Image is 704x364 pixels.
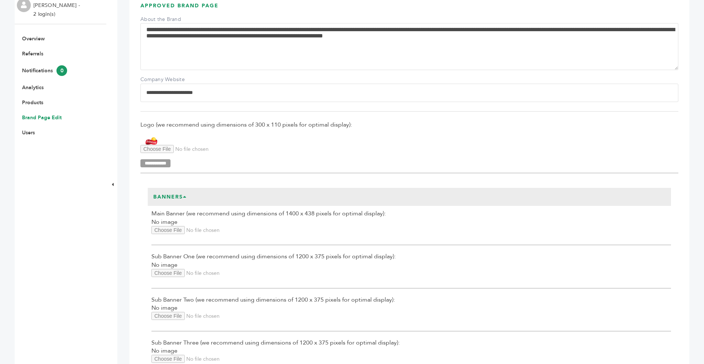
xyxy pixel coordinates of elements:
a: Overview [22,35,45,42]
span: Sub Banner Two (we recommend using dimensions of 1200 x 375 pixels for optimal display): [151,296,671,304]
a: Referrals [22,50,43,57]
a: Products [22,99,43,106]
a: Brand Page Edit [22,114,62,121]
label: Company Website [140,76,192,83]
span: 0 [56,65,67,76]
h3: APPROVED BRAND PAGE [140,2,678,15]
img: Frito-Lay [140,137,162,145]
div: No image [151,296,671,331]
a: Notifications0 [22,67,67,74]
div: No image [151,210,671,245]
div: No image [151,252,671,288]
label: About the Brand [140,16,192,23]
span: Logo (we recommend using dimensions of 300 x 110 pixels for optimal display): [140,121,678,129]
h3: Banners [148,188,192,206]
li: [PERSON_NAME] - 2 login(s) [33,1,82,19]
span: Sub Banner One (we recommend using dimensions of 1200 x 375 pixels for optimal display): [151,252,671,261]
span: Sub Banner Three (we recommend using dimensions of 1200 x 375 pixels for optimal display): [151,339,671,347]
span: Main Banner (we recommend using dimensions of 1400 x 438 pixels for optimal display): [151,210,671,218]
a: Users [22,129,35,136]
a: Analytics [22,84,44,91]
